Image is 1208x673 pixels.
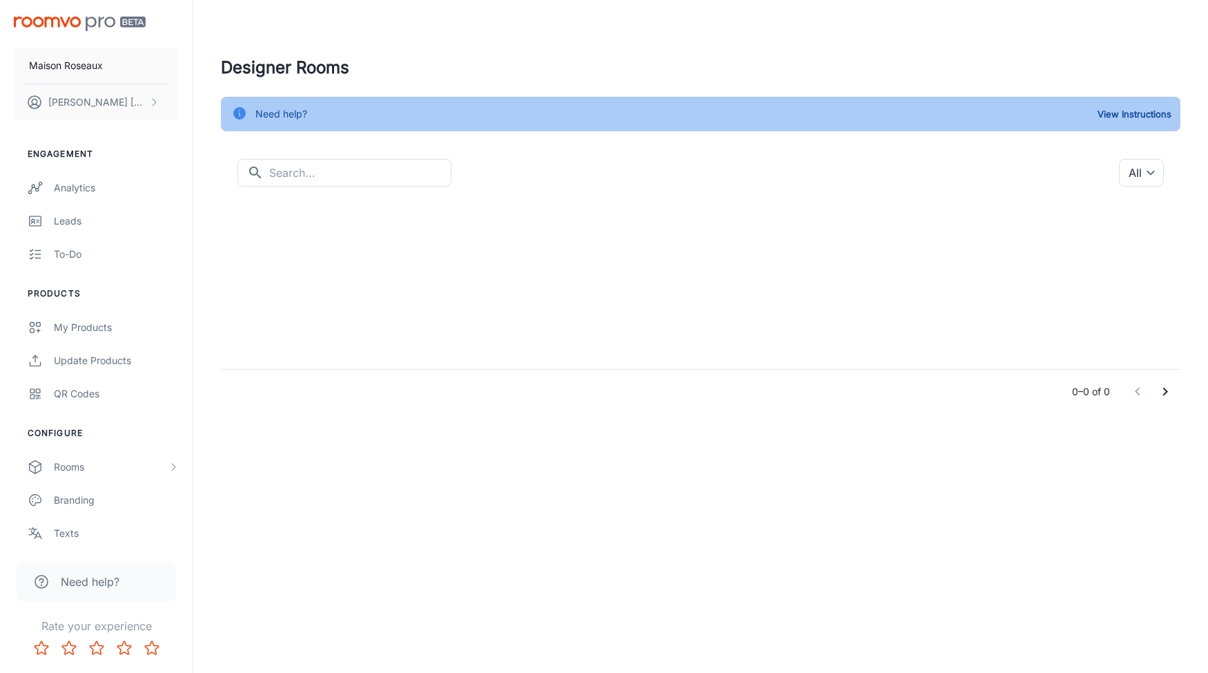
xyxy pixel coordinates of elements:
h4: Designer Rooms [221,55,1180,80]
div: To-do [54,247,179,262]
p: Maison Roseaux [29,58,103,73]
button: View Instructions [1094,104,1175,124]
p: 0–0 of 0 [1072,384,1110,399]
button: [PERSON_NAME] [PERSON_NAME] [14,84,179,120]
div: Analytics [54,180,179,196]
div: All [1119,159,1164,187]
input: Search... [269,159,451,187]
div: QR Codes [54,386,179,401]
div: Update Products [54,353,179,368]
button: Go to next page [1151,378,1179,406]
div: Rooms [54,459,168,475]
button: Maison Roseaux [14,48,179,84]
img: Roomvo PRO Beta [14,17,146,31]
div: Need help? [255,101,307,127]
div: Leads [54,214,179,229]
div: My Products [54,320,179,335]
p: [PERSON_NAME] [PERSON_NAME] [48,95,146,110]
